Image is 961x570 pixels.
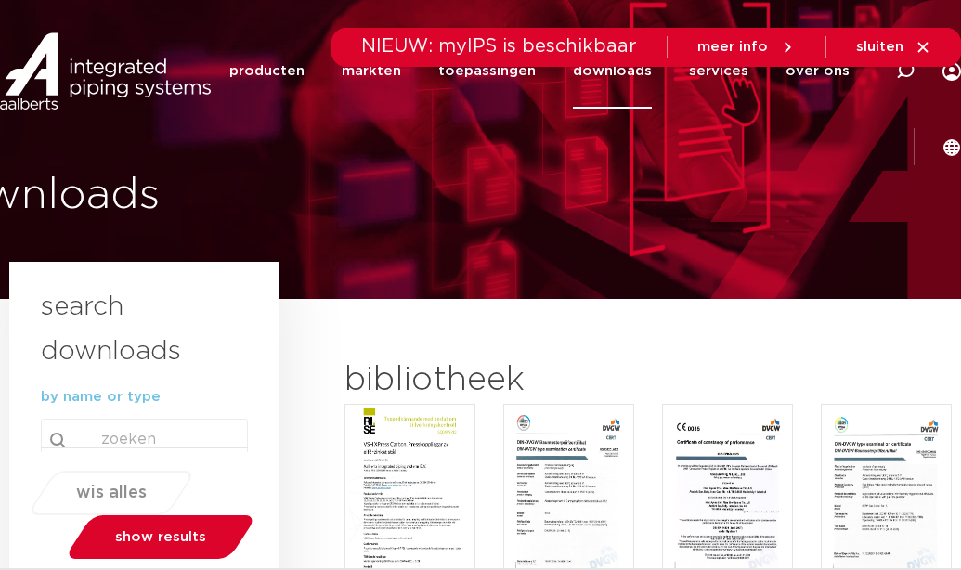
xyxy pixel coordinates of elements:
[438,33,536,109] a: toepassingen
[689,33,748,109] a: services
[573,33,652,109] a: downloads
[856,40,903,54] span: sluiten
[697,40,768,54] span: meer info
[115,530,206,544] span: show results
[697,39,796,56] a: meer info
[344,358,628,403] h2: bibliotheek
[229,33,850,109] nav: Menu
[41,390,248,404] p: by name or type
[342,33,401,109] a: markten
[229,33,305,109] a: producten
[786,33,850,109] a: over ons
[856,39,931,56] a: sluiten
[361,37,637,56] span: NIEUW: myIPS is beschikbaar
[64,515,258,559] a: show results
[942,33,961,109] div: my IPS
[41,286,248,375] h3: search downloads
